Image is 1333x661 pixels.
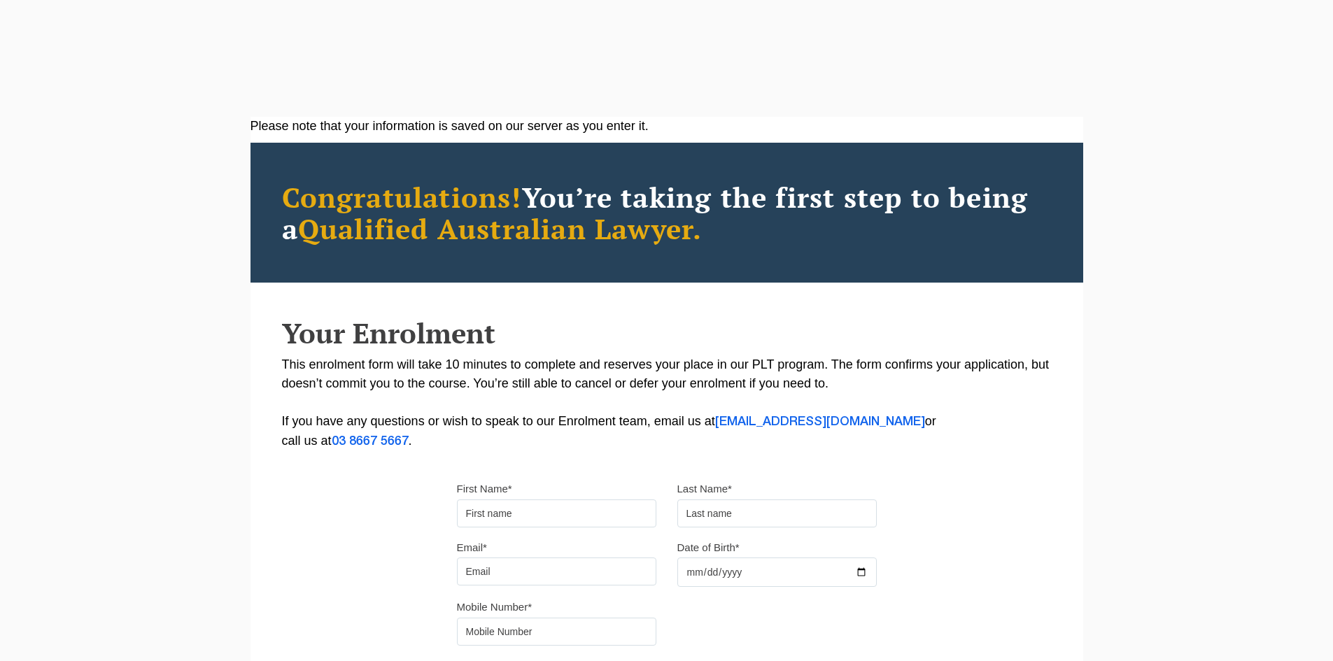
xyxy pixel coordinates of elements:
label: Last Name* [677,482,732,496]
span: Qualified Australian Lawyer. [298,210,703,247]
span: Congratulations! [282,178,522,215]
a: 03 8667 5667 [332,436,409,447]
h2: You’re taking the first step to being a [282,181,1052,244]
label: Email* [457,541,487,555]
input: First name [457,499,656,527]
label: Mobile Number* [457,600,533,614]
input: Mobile Number [457,618,656,646]
label: First Name* [457,482,512,496]
input: Email [457,557,656,585]
input: Last name [677,499,877,527]
div: Please note that your information is saved on our server as you enter it. [251,117,1083,136]
a: [EMAIL_ADDRESS][DOMAIN_NAME] [715,416,925,427]
label: Date of Birth* [677,541,740,555]
h2: Your Enrolment [282,318,1052,348]
p: This enrolment form will take 10 minutes to complete and reserves your place in our PLT program. ... [282,355,1052,451]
